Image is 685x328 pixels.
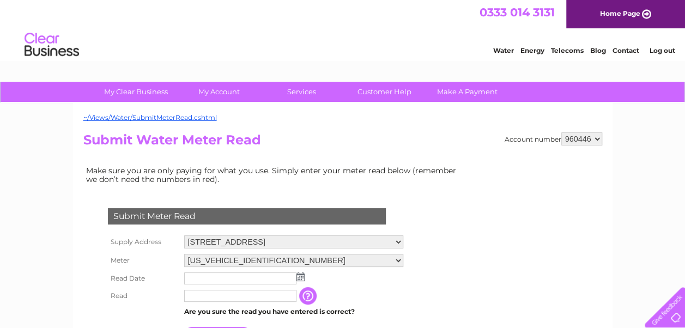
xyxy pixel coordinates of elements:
a: Log out [649,46,675,54]
a: Energy [520,46,544,54]
div: Account number [505,132,602,145]
div: Clear Business is a trading name of Verastar Limited (registered in [GEOGRAPHIC_DATA] No. 3667643... [86,6,601,53]
a: Contact [613,46,639,54]
img: logo.png [24,28,80,62]
th: Supply Address [105,233,181,251]
div: Submit Meter Read [108,208,386,224]
a: ~/Views/Water/SubmitMeterRead.cshtml [83,113,217,122]
a: Customer Help [340,82,429,102]
a: Telecoms [551,46,584,54]
th: Meter [105,251,181,270]
a: Blog [590,46,606,54]
a: Water [493,46,514,54]
h2: Submit Water Meter Read [83,132,602,153]
th: Read [105,287,181,305]
img: ... [296,272,305,281]
a: 0333 014 3131 [480,5,555,19]
input: Information [299,287,319,305]
a: My Clear Business [91,82,181,102]
a: My Account [174,82,264,102]
th: Read Date [105,270,181,287]
td: Are you sure the read you have entered is correct? [181,305,406,319]
a: Make A Payment [422,82,512,102]
a: Services [257,82,347,102]
td: Make sure you are only paying for what you use. Simply enter your meter read below (remember we d... [83,163,465,186]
